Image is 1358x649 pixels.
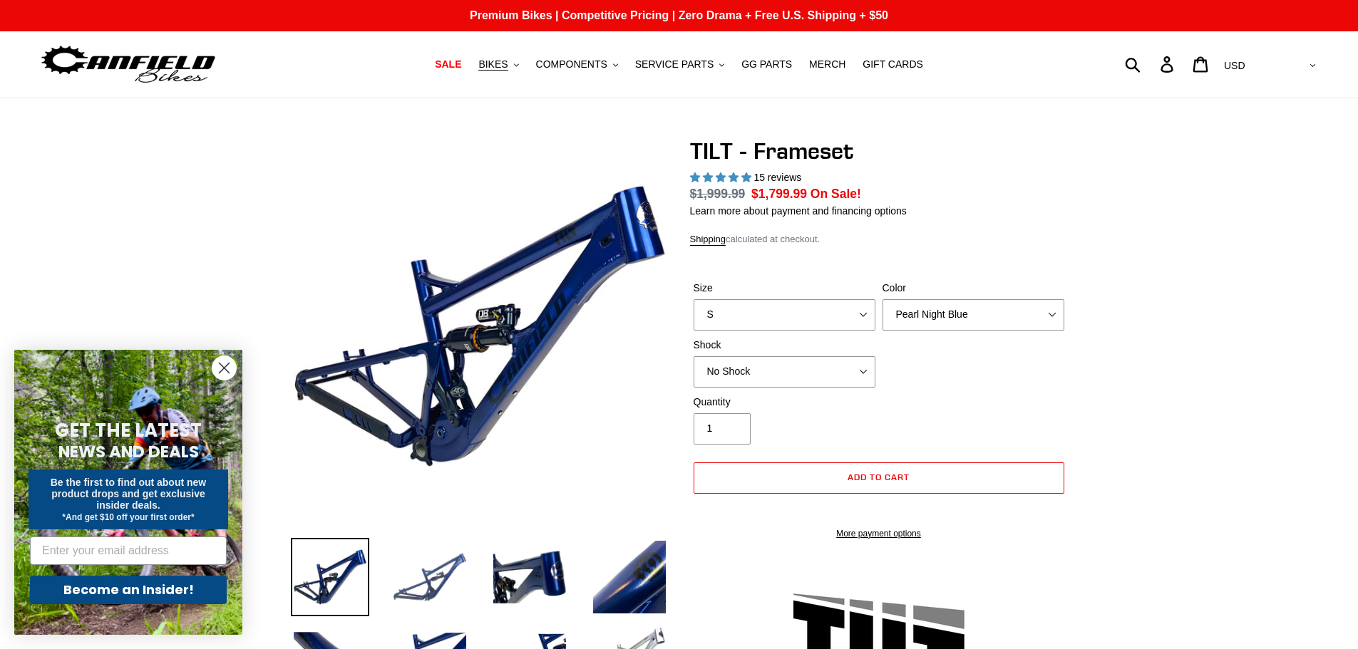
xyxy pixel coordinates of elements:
[62,512,194,522] span: *And get $10 off your first order*
[855,55,930,74] a: GIFT CARDS
[809,58,845,71] span: MERCH
[55,417,202,443] span: GET THE LATEST
[883,281,1064,296] label: Color
[802,55,853,74] a: MERCH
[478,58,508,71] span: BIKES
[863,58,923,71] span: GIFT CARDS
[753,172,801,183] span: 15 reviews
[694,527,1064,540] a: More payment options
[212,355,237,380] button: Close dialog
[51,477,207,511] span: Be the first to find out about new product drops and get exclusive insider deals.
[471,55,525,74] button: BIKES
[741,58,792,71] span: GG PARTS
[694,281,875,296] label: Size
[39,42,217,87] img: Canfield Bikes
[694,338,875,353] label: Shock
[58,440,199,463] span: NEWS AND DEALS
[690,234,726,246] a: Shipping
[529,55,625,74] button: COMPONENTS
[30,576,227,604] button: Become an Insider!
[428,55,468,74] a: SALE
[628,55,731,74] button: SERVICE PARTS
[590,538,669,616] img: Load image into Gallery viewer, TILT - Frameset
[734,55,799,74] a: GG PARTS
[694,462,1064,494] button: Add to cart
[811,185,861,203] span: On Sale!
[635,58,714,71] span: SERVICE PARTS
[751,187,807,201] span: $1,799.99
[1133,48,1169,80] input: Search
[690,205,907,217] a: Learn more about payment and financing options
[690,137,1068,165] h1: TILT - Frameset
[848,472,910,482] span: Add to cart
[690,172,754,183] span: 5.00 stars
[690,187,746,201] s: $1,999.99
[694,395,875,410] label: Quantity
[291,538,369,616] img: Load image into Gallery viewer, TILT - Frameset
[490,538,569,616] img: Load image into Gallery viewer, TILT - Frameset
[391,538,469,616] img: Load image into Gallery viewer, TILT - Frameset
[435,58,461,71] span: SALE
[536,58,607,71] span: COMPONENTS
[30,536,227,565] input: Enter your email address
[690,232,1068,246] div: calculated at checkout.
